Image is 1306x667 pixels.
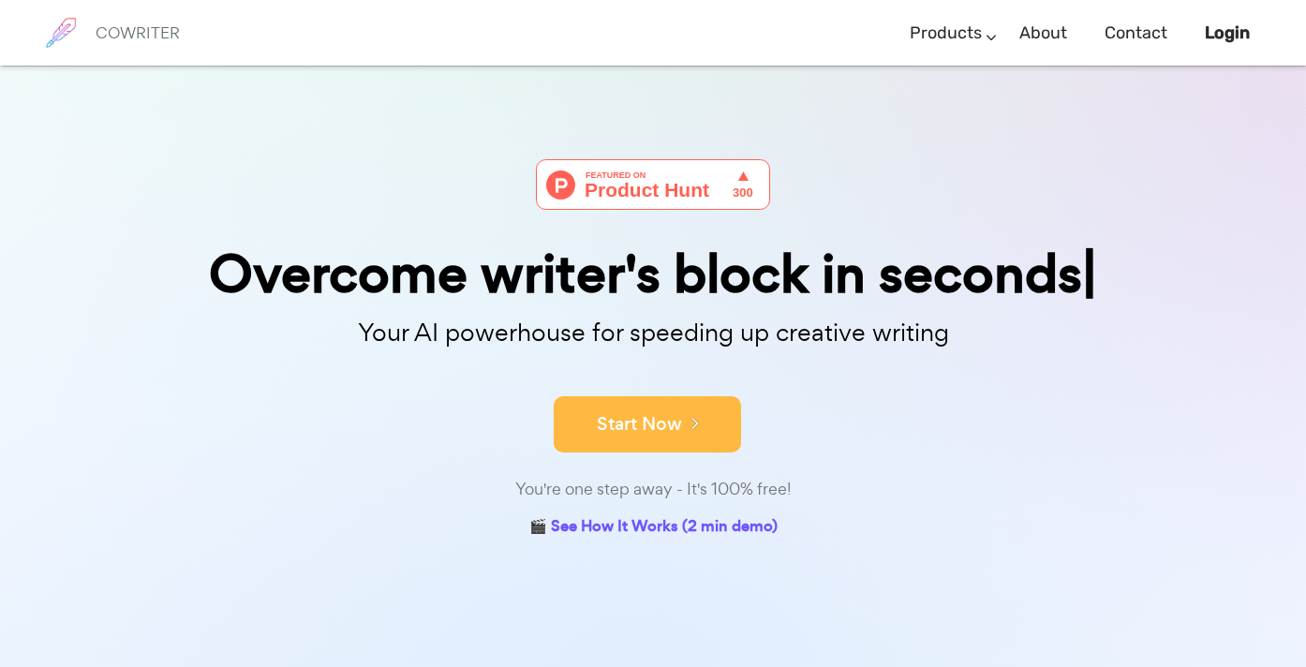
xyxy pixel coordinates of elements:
a: Login [1205,6,1250,61]
img: brand logo [37,9,84,56]
a: Products [910,6,982,61]
a: About [1019,6,1067,61]
p: Your AI powerhouse for speeding up creative writing [185,313,1121,353]
img: Cowriter - Your AI buddy for speeding up creative writing | Product Hunt [536,159,770,210]
h6: COWRITER [96,24,180,41]
div: Overcome writer's block in seconds [185,247,1121,301]
a: Contact [1105,6,1167,61]
b: Login [1205,22,1250,43]
button: Start Now [554,396,741,452]
div: You're one step away - It's 100% free! [185,476,1121,503]
a: 🎬 See How It Works (2 min demo) [529,513,778,542]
